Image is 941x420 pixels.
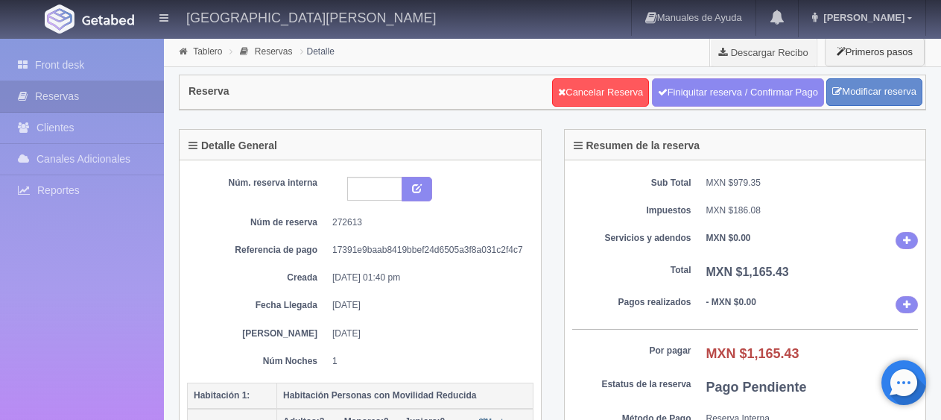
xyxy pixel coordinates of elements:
[652,78,824,107] a: Finiquitar reserva / Confirmar Pago
[82,14,134,25] img: Getabed
[706,233,751,243] b: MXN $0.00
[198,216,317,229] dt: Núm de reserva
[706,297,756,307] b: - MXN $0.00
[188,140,277,151] h4: Detalle General
[820,12,904,23] span: [PERSON_NAME]
[706,346,799,361] b: MXN $1,165.43
[332,327,522,340] dd: [DATE]
[194,390,250,401] b: Habitación 1:
[198,327,317,340] dt: [PERSON_NAME]
[572,204,691,217] dt: Impuestos
[193,46,222,57] a: Tablero
[710,37,817,67] a: Descargar Recibo
[825,37,925,66] button: Primeros pasos
[572,296,691,309] dt: Pagos realizados
[572,378,691,391] dt: Estatus de la reserva
[572,177,691,189] dt: Sub Total
[572,232,691,245] dt: Servicios y adendos
[706,380,807,395] b: Pago Pendiente
[332,216,522,229] dd: 272613
[277,383,533,409] th: Habitación Personas con Movilidad Reducida
[706,204,919,217] dd: MXN $186.08
[332,244,522,257] dd: 17391e9baab8419bbef24d6505a3f8a031c2f4c7
[332,272,522,284] dd: [DATE] 01:40 pm
[198,355,317,368] dt: Núm Noches
[706,266,789,278] b: MXN $1,165.43
[186,7,436,26] h4: [GEOGRAPHIC_DATA][PERSON_NAME]
[198,177,317,189] dt: Núm. reserva interna
[574,140,700,151] h4: Resumen de la reserva
[332,355,522,368] dd: 1
[706,177,919,189] dd: MXN $979.35
[552,78,649,107] a: Cancelar Reserva
[332,299,522,312] dd: [DATE]
[45,4,75,34] img: Getabed
[188,86,229,97] h4: Reserva
[572,264,691,277] dt: Total
[198,272,317,284] dt: Creada
[297,44,338,58] li: Detalle
[572,345,691,357] dt: Por pagar
[826,78,922,106] a: Modificar reserva
[255,46,293,57] a: Reservas
[198,299,317,312] dt: Fecha Llegada
[198,244,317,257] dt: Referencia de pago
